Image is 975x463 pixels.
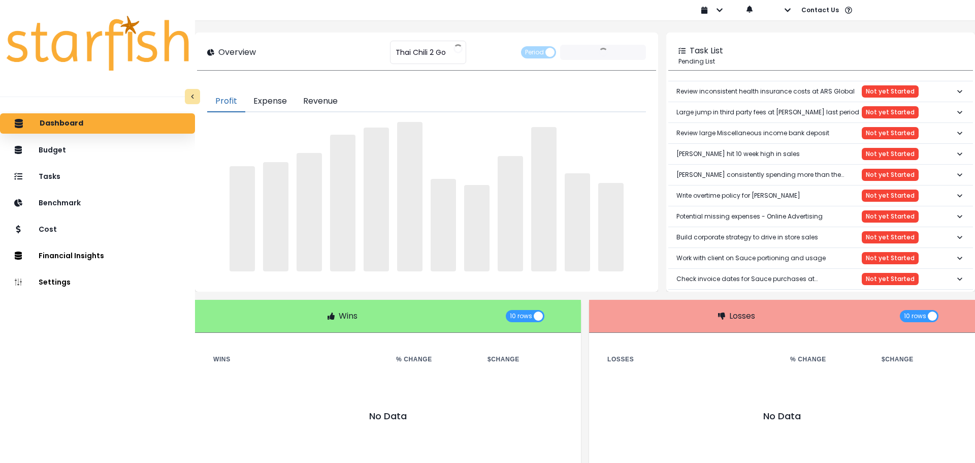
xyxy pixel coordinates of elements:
[668,248,973,268] button: Work with client on Sauce portioning and usageNot yet Started
[531,127,557,271] span: ‌
[690,45,723,57] p: Task List
[330,135,355,271] span: ‌
[205,353,388,365] th: Wins
[676,141,800,167] p: [PERSON_NAME] hit 10 week high in sales
[510,310,532,322] span: 10 rows
[39,225,57,234] p: Cost
[245,91,295,112] button: Expense
[729,310,755,322] p: Losses
[668,123,973,143] button: Review large Miscellaneous income bank depositNot yet Started
[599,353,782,365] th: Losses
[866,192,915,199] span: Not yet Started
[866,109,915,116] span: Not yet Started
[676,120,829,146] p: Review large Miscellaneous income bank deposit
[431,179,456,272] span: ‌
[866,213,915,220] span: Not yet Started
[782,353,873,365] th: % Change
[607,412,957,420] p: No Data
[388,353,479,365] th: % Change
[464,185,490,272] span: ‌
[498,156,523,271] span: ‌
[668,102,973,122] button: Large jump in third party fees at [PERSON_NAME] last periodNot yet Started
[676,183,800,208] p: Write overtime policy for [PERSON_NAME]
[866,275,915,283] span: Not yet Started
[668,81,973,102] button: Review inconsistent health insurance costs at ARS GlobalNot yet Started
[668,269,973,289] button: Check invoice dates for Sauce purchases at [GEOGRAPHIC_DATA]Not yet Started
[668,144,973,164] button: [PERSON_NAME] hit 10 week high in salesNot yet Started
[668,227,973,248] button: Build corporate strategy to drive in store salesNot yet Started
[668,206,973,227] button: Potential missing expenses - Online AdvertisingNot yet Started
[678,57,963,66] p: Pending List
[668,186,973,206] button: Write overtime policy for [PERSON_NAME]Not yet Started
[295,91,346,112] button: Revenue
[339,310,357,322] p: Wins
[40,119,83,128] p: Dashboard
[676,266,862,292] p: Check invoice dates for Sauce purchases at [GEOGRAPHIC_DATA]
[565,173,590,271] span: ‌
[39,199,81,207] p: Benchmark
[904,310,926,322] span: 10 rows
[866,255,915,262] span: Not yet Started
[39,172,60,181] p: Tasks
[866,130,915,137] span: Not yet Started
[397,122,422,271] span: ‌
[218,46,256,58] p: Overview
[207,91,245,112] button: Profit
[676,162,862,188] p: [PERSON_NAME] consistently spending more than the average location on paper and packaging
[866,171,915,178] span: Not yet Started
[598,183,624,272] span: ‌
[297,153,322,272] span: ‌
[668,165,973,185] button: [PERSON_NAME] consistently spending more than the average location on paper and packagingNot yet ...
[676,100,859,125] p: Large jump in third party fees at [PERSON_NAME] last period
[230,166,255,271] span: ‌
[213,412,563,420] p: No Data
[866,150,915,158] span: Not yet Started
[676,287,850,313] p: Talk to [PERSON_NAME] about scheduling best practices
[263,162,288,271] span: ‌
[676,204,823,229] p: Potential missing expenses - Online Advertising
[668,290,973,310] button: Talk to [PERSON_NAME] about scheduling best practices
[676,225,818,250] p: Build corporate strategy to drive in store sales
[676,79,855,104] p: Review inconsistent health insurance costs at ARS Global
[676,245,826,271] p: Work with client on Sauce portioning and usage
[479,353,571,365] th: $ Change
[39,146,66,155] p: Budget
[364,128,389,271] span: ‌
[866,234,915,241] span: Not yet Started
[866,88,915,95] span: Not yet Started
[873,353,965,365] th: $ Change
[396,42,446,63] span: Thai Chili 2 Go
